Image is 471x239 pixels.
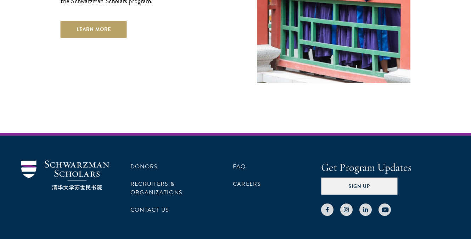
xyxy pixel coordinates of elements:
[21,161,109,190] img: Schwarzman Scholars
[321,161,450,175] h4: Get Program Updates
[233,180,261,188] a: Careers
[233,162,246,171] a: FAQ
[130,206,169,214] a: Contact Us
[130,180,183,197] a: Recruiters & Organizations
[61,21,127,38] a: Learn More
[130,162,158,171] a: Donors
[321,178,397,195] button: Sign Up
